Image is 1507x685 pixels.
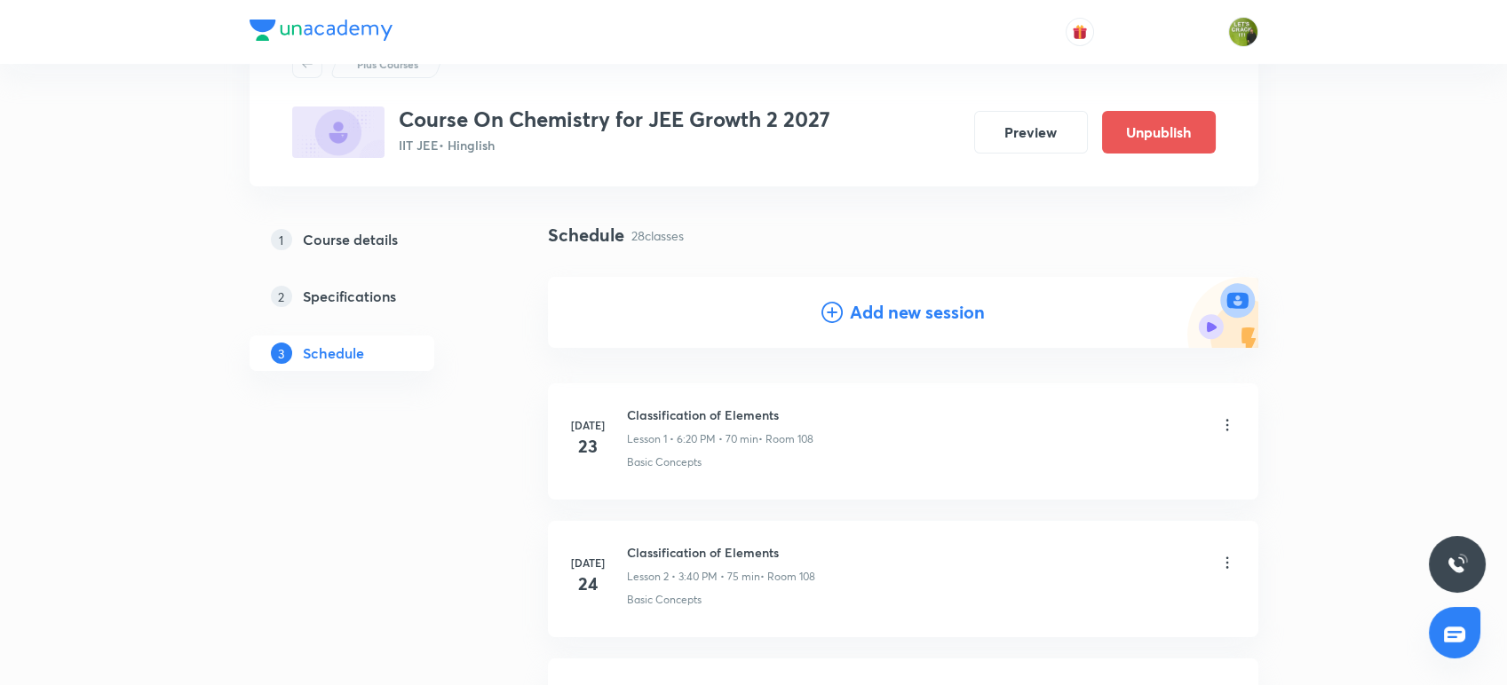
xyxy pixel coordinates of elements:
[758,431,813,447] p: • Room 108
[1072,24,1088,40] img: avatar
[1102,111,1216,154] button: Unpublish
[548,222,624,248] h4: Schedule
[850,299,985,326] h4: Add new session
[303,342,364,364] h5: Schedule
[399,136,830,154] p: IIT JEE • Hinglish
[250,279,491,314] a: 2Specifications
[570,571,606,597] h4: 24
[271,342,292,364] p: 3
[570,417,606,433] h6: [DATE]
[250,20,393,45] a: Company Logo
[627,431,758,447] p: Lesson 1 • 6:20 PM • 70 min
[250,222,491,257] a: 1Course details
[1066,18,1094,46] button: avatar
[303,229,398,250] h5: Course details
[303,286,396,307] h5: Specifications
[627,569,760,585] p: Lesson 2 • 3:40 PM • 75 min
[570,555,606,571] h6: [DATE]
[271,286,292,307] p: 2
[627,543,815,562] h6: Classification of Elements
[250,20,393,41] img: Company Logo
[974,111,1088,154] button: Preview
[1187,277,1258,348] img: Add
[357,56,418,72] p: Plus Courses
[1447,554,1468,575] img: ttu
[627,454,702,470] p: Basic Concepts
[1228,17,1258,47] img: Gaurav Uppal
[292,106,385,158] img: 24E52402-D6A3-4C84-9C6C-8E621F2D6CF9_plus.png
[627,592,702,608] p: Basic Concepts
[760,569,815,585] p: • Room 108
[570,433,606,460] h4: 23
[631,226,684,245] p: 28 classes
[399,106,830,132] h3: Course On Chemistry for JEE Growth 2 2027
[627,405,813,424] h6: Classification of Elements
[271,229,292,250] p: 1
